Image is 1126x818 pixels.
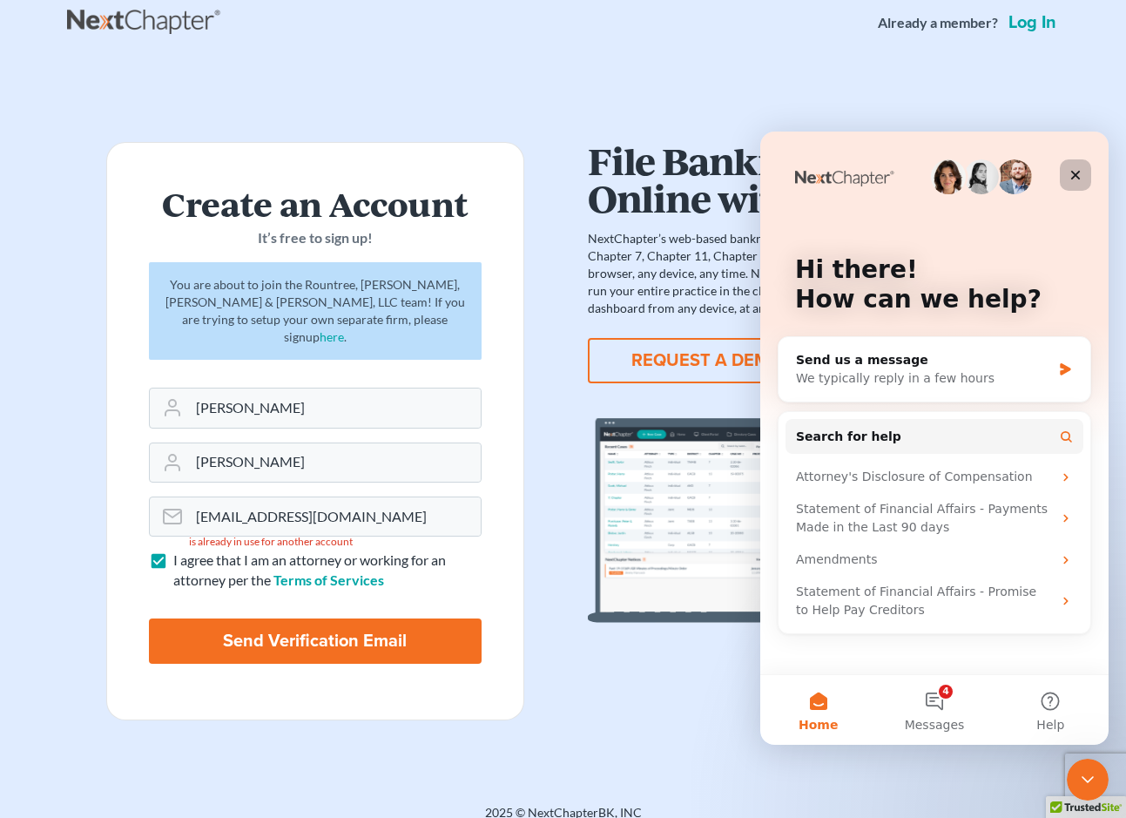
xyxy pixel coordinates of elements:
a: here [320,329,344,344]
strong: Already a member? [878,13,998,33]
a: Terms of Services [273,571,384,588]
h2: Create an Account [149,185,482,221]
div: You are about to join the Rountree, [PERSON_NAME], [PERSON_NAME] & [PERSON_NAME], LLC team! If yo... [149,262,482,360]
img: dashboard-867a026336fddd4d87f0941869007d5e2a59e2bc3a7d80a2916e9f42c0117099.svg [588,369,1035,623]
iframe: Intercom live chat [1067,759,1109,801]
input: Send Verification Email [149,619,482,664]
input: Email Address [189,497,481,536]
span: I agree that I am an attorney or working for an attorney per the [173,551,446,588]
p: It’s free to sign up! [149,228,482,248]
span: is already in use for another account [189,534,481,550]
input: Last Name [189,443,481,482]
a: Log in [1005,14,1060,31]
iframe: Intercom live chat [760,132,1109,745]
input: First Name [189,389,481,427]
button: REQUEST A DEMO [588,338,826,383]
p: NextChapter’s web-based bankruptcy software program allows you to prepare Chapter 7, Chapter 11, ... [588,230,1035,317]
h1: File Bankruptcy Cases Online with NextChapter [588,142,1035,216]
